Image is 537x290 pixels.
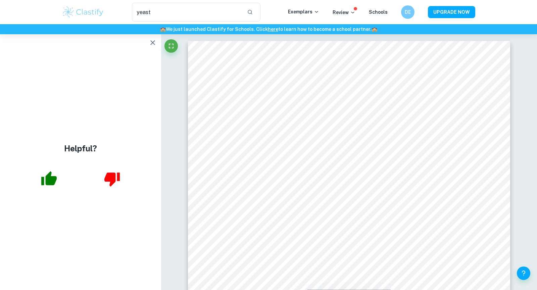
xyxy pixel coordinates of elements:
[160,27,166,32] span: 🏫
[62,5,104,19] img: Clastify logo
[1,26,536,33] h6: We just launched Clastify for Schools. Click to learn how to become a school partner.
[369,9,388,15] a: Schools
[132,3,242,21] input: Search for any exemplars...
[164,39,178,53] button: Fullscreen
[333,9,355,16] p: Review
[268,27,278,32] a: here
[428,6,475,18] button: UPGRADE NOW
[401,5,414,19] button: DE
[517,267,530,280] button: Help and Feedback
[372,27,377,32] span: 🏫
[64,142,97,154] h4: Helpful?
[288,8,319,15] p: Exemplars
[404,8,412,16] h6: DE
